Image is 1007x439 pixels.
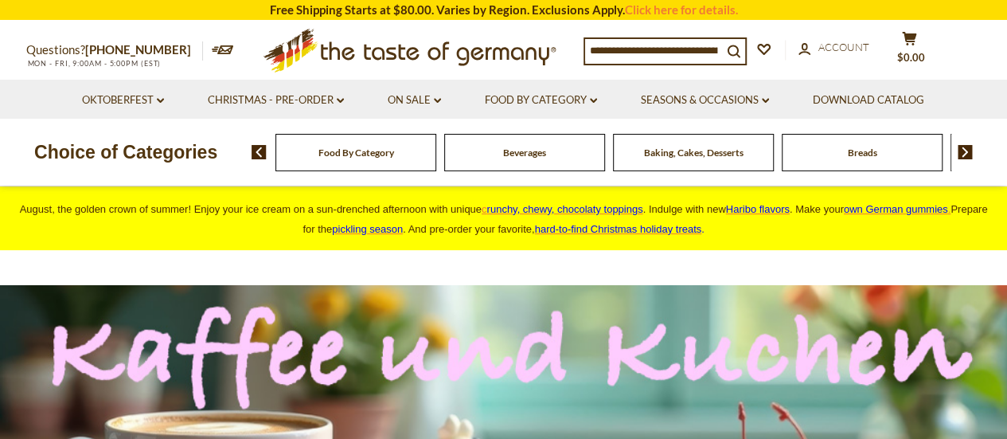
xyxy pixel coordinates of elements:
img: next arrow [958,145,973,159]
a: Click here for details. [625,2,738,17]
a: Baking, Cakes, Desserts [644,147,744,159]
a: hard-to-find Christmas holiday treats [535,223,702,235]
span: $0.00 [897,51,925,64]
a: Food By Category [318,147,394,159]
a: Breads [848,147,877,159]
a: Seasons & Occasions [641,92,769,109]
p: Questions? [26,40,203,61]
span: MON - FRI, 9:00AM - 5:00PM (EST) [26,59,162,68]
a: Christmas - PRE-ORDER [208,92,344,109]
span: August, the golden crown of summer! Enjoy your ice cream on a sun-drenched afternoon with unique ... [20,203,988,235]
a: pickling season [332,223,403,235]
span: runchy, chewy, chocolaty toppings [486,203,642,215]
span: own German gummies [844,203,948,215]
span: Account [818,41,869,53]
img: previous arrow [252,145,267,159]
a: Oktoberfest [82,92,164,109]
a: [PHONE_NUMBER] [85,42,191,57]
a: crunchy, chewy, chocolaty toppings [482,203,643,215]
a: Haribo flavors [726,203,790,215]
a: Food By Category [485,92,597,109]
a: On Sale [388,92,441,109]
a: Account [798,39,869,57]
a: own German gummies. [844,203,950,215]
button: $0.00 [886,31,934,71]
a: Beverages [503,147,546,159]
a: Download Catalog [813,92,924,109]
span: . [535,223,705,235]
